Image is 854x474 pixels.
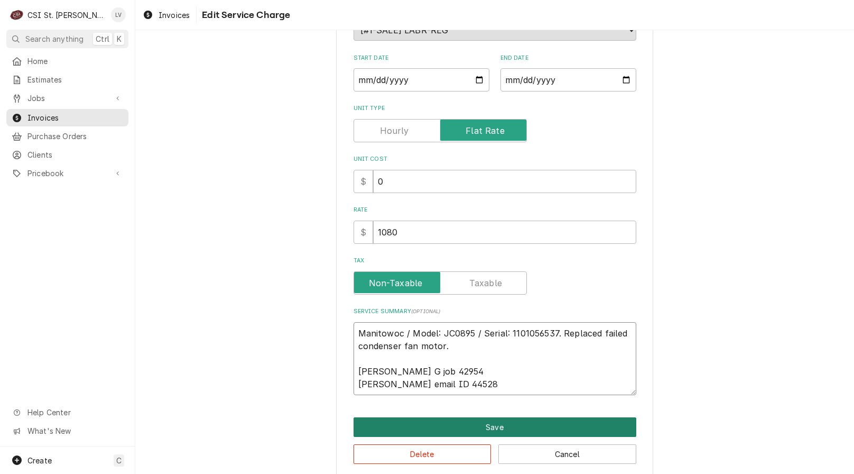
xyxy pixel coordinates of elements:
textarea: Manitowoc / Model: JC0895 / Serial: 1101056537. Replaced failed condenser fan motor. [PERSON_NAME... [354,322,636,395]
span: Jobs [27,93,107,104]
span: Ctrl [96,33,109,44]
a: Invoices [138,6,194,24]
label: End Date [500,54,636,62]
div: Button Group [354,417,636,464]
label: Tax [354,257,636,265]
a: Invoices [6,109,128,126]
span: Search anything [25,33,83,44]
button: Delete [354,444,491,464]
a: Go to Pricebook [6,165,128,182]
div: Button Group Row [354,437,636,464]
a: Go to What's New [6,422,128,440]
div: Service Summary [354,307,636,395]
span: Home [27,56,123,67]
span: Pricebook [27,168,107,179]
label: Unit Type [354,104,636,113]
button: Search anythingCtrlK [6,30,128,48]
div: Unit Cost [354,155,636,193]
div: $ [354,170,373,193]
button: Save [354,417,636,437]
a: Clients [6,146,128,163]
input: yyyy-mm-dd [354,68,489,92]
input: yyyy-mm-dd [500,68,636,92]
div: CSI St. Louis's Avatar [10,7,24,22]
span: Edit Service Charge [199,8,290,22]
a: Estimates [6,71,128,88]
div: C [10,7,24,22]
span: Purchase Orders [27,131,123,142]
span: K [117,33,122,44]
span: Help Center [27,407,122,418]
span: What's New [27,425,122,436]
label: Service Summary [354,307,636,316]
div: $ [354,221,373,244]
div: Tax [354,257,636,294]
div: CSI St. [PERSON_NAME] [27,10,105,21]
div: Lisa Vestal's Avatar [111,7,126,22]
span: Create [27,456,52,465]
div: LV [111,7,126,22]
div: Button Group Row [354,417,636,437]
span: Estimates [27,74,123,85]
a: Go to Help Center [6,404,128,421]
div: End Date [500,54,636,92]
span: C [116,455,122,466]
a: Purchase Orders [6,127,128,145]
span: Invoices [27,112,123,123]
label: Start Date [354,54,489,62]
label: Rate [354,206,636,214]
a: Go to Jobs [6,89,128,107]
label: Unit Cost [354,155,636,163]
button: Cancel [498,444,636,464]
div: Unit Type [354,104,636,142]
div: [object Object] [354,206,636,243]
span: ( optional ) [411,308,441,314]
div: Start Date [354,54,489,92]
span: Clients [27,149,123,160]
a: Home [6,52,128,70]
span: Invoices [159,10,190,21]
